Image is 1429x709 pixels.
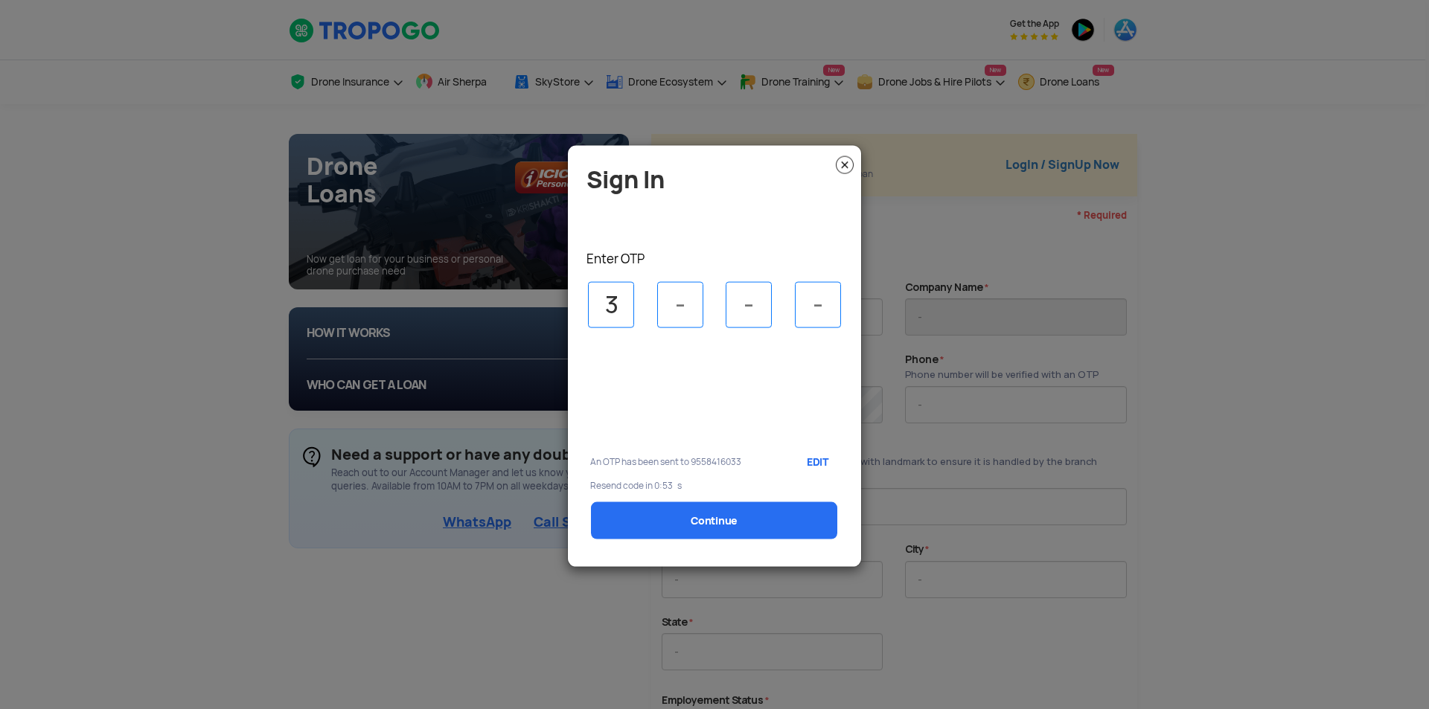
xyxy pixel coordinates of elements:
[591,501,837,539] a: Continue
[795,281,841,327] input: -
[588,281,634,327] input: -
[590,456,770,466] p: An OTP has been sent to 9558416033
[793,443,838,480] a: EDIT
[586,166,850,192] h4: Sign In
[590,480,839,490] p: Resend code in 0:53 s
[836,155,854,173] img: close
[657,281,703,327] input: -
[586,250,850,266] p: Enter OTP
[726,281,772,327] input: -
